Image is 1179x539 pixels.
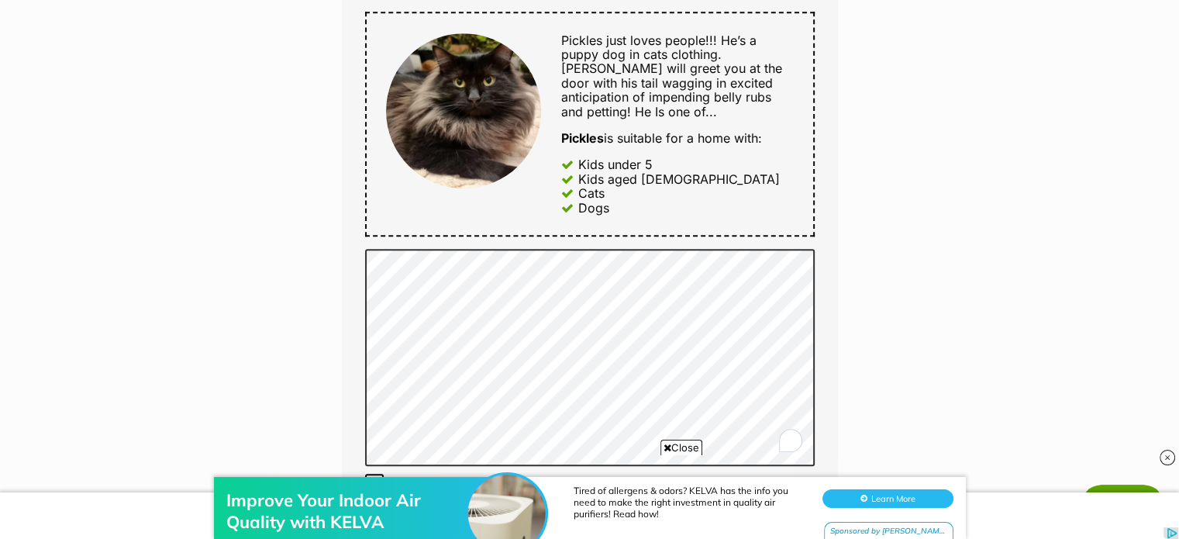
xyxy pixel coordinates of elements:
div: Improve Your Indoor Air Quality with KELVA [226,43,474,87]
span: He Is one of... [635,104,717,119]
strong: Pickles [561,130,604,146]
div: Dogs [578,201,609,215]
textarea: To enrich screen reader interactions, please activate Accessibility in Grammarly extension settings [365,249,815,466]
div: Cats [578,186,605,200]
div: is suitable for a home with: [561,131,793,145]
div: Kids under 5 [578,157,653,171]
span: Close [660,440,702,455]
button: Learn More [822,43,953,62]
div: Tired of allergens & odors? KELVA has the info you need to make the right investment in quality a... [574,39,806,74]
div: Kids aged [DEMOGRAPHIC_DATA] [578,172,780,186]
span: Pickles just loves people!!! He’s a puppy dog in cats clothing. [PERSON_NAME] will greet you at t... [561,33,782,119]
div: Sponsored by [PERSON_NAME] Range [824,76,953,95]
img: Improve Your Indoor Air Quality with KELVA [468,29,546,106]
img: Pickles [386,33,541,188]
img: close_rtb.svg [1160,450,1175,465]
